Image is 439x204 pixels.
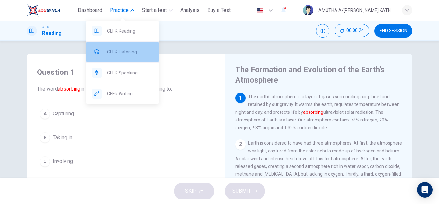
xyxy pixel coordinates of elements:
a: ELTC logo [27,4,75,17]
span: Dashboard [78,6,102,14]
div: CEFR Listening [86,42,159,62]
span: CEFR [42,25,49,29]
div: AMUTHA A/[PERSON_NAME] KATHARAYAN [318,6,394,14]
img: en [256,8,264,13]
button: Start a test [139,5,175,16]
span: Analysis [180,6,200,14]
img: Profile picture [303,5,313,15]
span: The word in the paragraph is closest in meaning to: [37,85,214,93]
h1: Reading [42,29,62,37]
button: Practice [107,5,137,16]
h4: The Formation and Evolution of the Earth's Atmosphere [235,64,400,85]
span: Earth is considered to have had three atmospheres. At first, the atmosphere was light, captured f... [235,141,402,184]
div: 1 [235,93,246,103]
div: B [40,132,50,143]
h4: Question 1 [37,67,214,77]
span: Taking in [53,134,72,141]
div: CEFR Writing [86,83,159,104]
div: Mute [316,24,329,38]
div: Hide [335,24,369,38]
span: CEFR Speaking [107,69,154,77]
span: Start a test [142,6,167,14]
span: The earth's atmosphere is a layer of gases surrounding our planet and retained by our gravity. It... [235,94,399,130]
span: Practice [110,6,129,14]
button: Dashboard [75,5,105,16]
div: Open Intercom Messenger [417,182,433,198]
button: BTaking in [37,130,214,146]
font: absorbing [58,86,80,92]
button: DConsuming [37,177,214,193]
span: Capturing [53,110,74,118]
button: Buy a Test [205,5,233,16]
button: ACapturing [37,106,214,122]
span: END SESSION [380,28,407,34]
button: CInvolving [37,153,214,170]
span: CEFR Listening [107,48,154,56]
button: END SESSION [374,24,412,38]
button: Analysis [178,5,202,16]
div: A [40,109,50,119]
span: CEFR Writing [107,90,154,98]
div: 2 [235,139,246,150]
font: absorbing [303,110,323,115]
button: 00:00:24 [335,24,369,37]
div: CEFR Reading [86,21,159,41]
span: 00:00:24 [346,28,364,33]
img: ELTC logo [27,4,60,17]
div: CEFR Speaking [86,63,159,83]
span: CEFR Reading [107,27,154,35]
span: Involving [53,158,73,165]
span: Buy a Test [207,6,231,14]
div: C [40,156,50,167]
